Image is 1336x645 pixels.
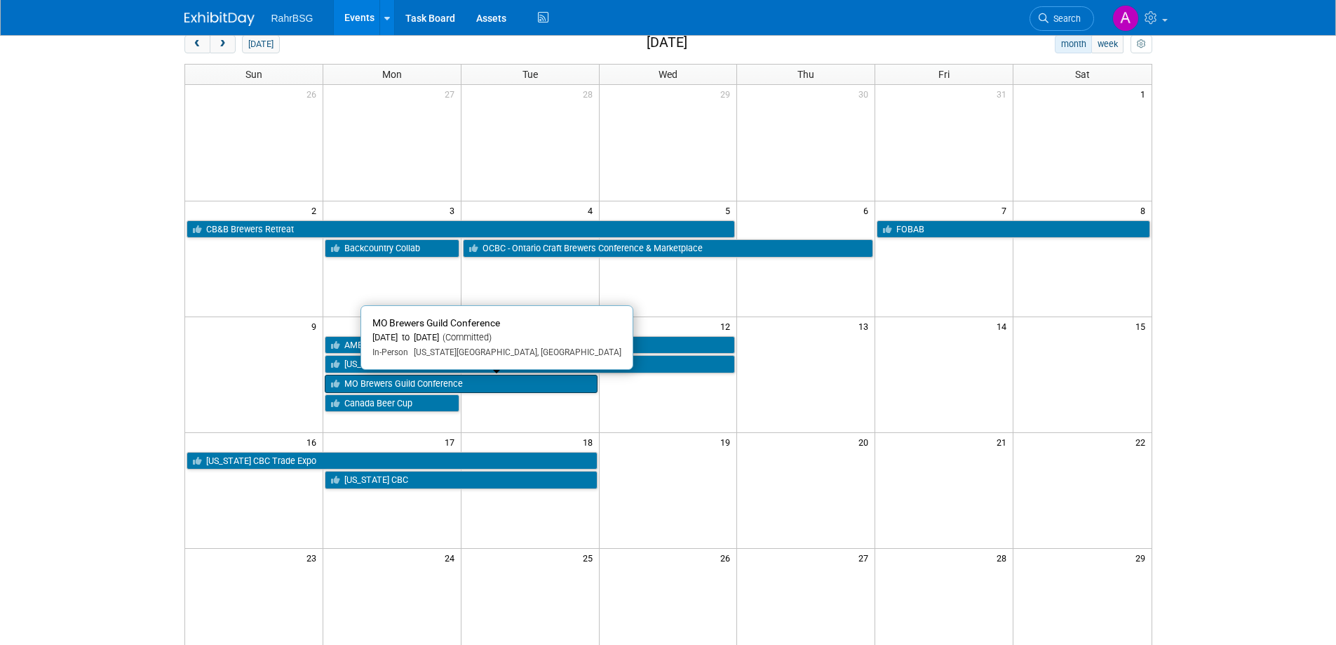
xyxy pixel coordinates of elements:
[184,35,210,53] button: prev
[995,85,1013,102] span: 31
[382,69,402,80] span: Mon
[1030,6,1094,31] a: Search
[1139,201,1152,219] span: 8
[310,201,323,219] span: 2
[1131,35,1152,53] button: myCustomButton
[325,239,459,258] a: Backcountry Collab
[862,201,875,219] span: 6
[995,317,1013,335] span: 14
[187,220,736,239] a: CB&B Brewers Retreat
[995,549,1013,566] span: 28
[310,317,323,335] span: 9
[325,336,736,354] a: AMBQ - Congrès des microbrasseries du Québec
[1134,317,1152,335] span: 15
[1055,35,1092,53] button: month
[1112,5,1139,32] img: Anna-Lisa Brewer
[439,332,492,343] span: (Committed)
[857,433,875,451] span: 20
[877,220,1149,239] a: FOBAB
[448,201,461,219] span: 3
[463,239,874,258] a: OCBC - Ontario Craft Brewers Conference & Marketplace
[325,375,598,393] a: MO Brewers Guild Conference
[659,69,677,80] span: Wed
[647,35,687,51] h2: [DATE]
[305,433,323,451] span: 16
[187,452,598,470] a: [US_STATE] CBC Trade Expo
[325,355,736,373] a: [US_STATE] Craft Brewers Assoc. (CCBA) Summit
[857,317,875,335] span: 13
[372,332,621,344] div: [DATE] to [DATE]
[184,12,255,26] img: ExhibitDay
[242,35,279,53] button: [DATE]
[719,549,736,566] span: 26
[305,549,323,566] span: 23
[1134,549,1152,566] span: 29
[581,85,599,102] span: 28
[325,394,459,413] a: Canada Beer Cup
[586,201,599,219] span: 4
[1137,40,1146,49] i: Personalize Calendar
[797,69,814,80] span: Thu
[372,317,500,328] span: MO Brewers Guild Conference
[719,85,736,102] span: 29
[1091,35,1124,53] button: week
[719,433,736,451] span: 19
[522,69,538,80] span: Tue
[724,201,736,219] span: 5
[719,317,736,335] span: 12
[372,347,408,357] span: In-Person
[245,69,262,80] span: Sun
[857,549,875,566] span: 27
[305,85,323,102] span: 26
[581,549,599,566] span: 25
[443,433,461,451] span: 17
[443,85,461,102] span: 27
[581,433,599,451] span: 18
[1048,13,1081,24] span: Search
[210,35,236,53] button: next
[325,471,598,489] a: [US_STATE] CBC
[1000,201,1013,219] span: 7
[995,433,1013,451] span: 21
[443,549,461,566] span: 24
[1134,433,1152,451] span: 22
[408,347,621,357] span: [US_STATE][GEOGRAPHIC_DATA], [GEOGRAPHIC_DATA]
[271,13,313,24] span: RahrBSG
[938,69,950,80] span: Fri
[1075,69,1090,80] span: Sat
[1139,85,1152,102] span: 1
[857,85,875,102] span: 30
